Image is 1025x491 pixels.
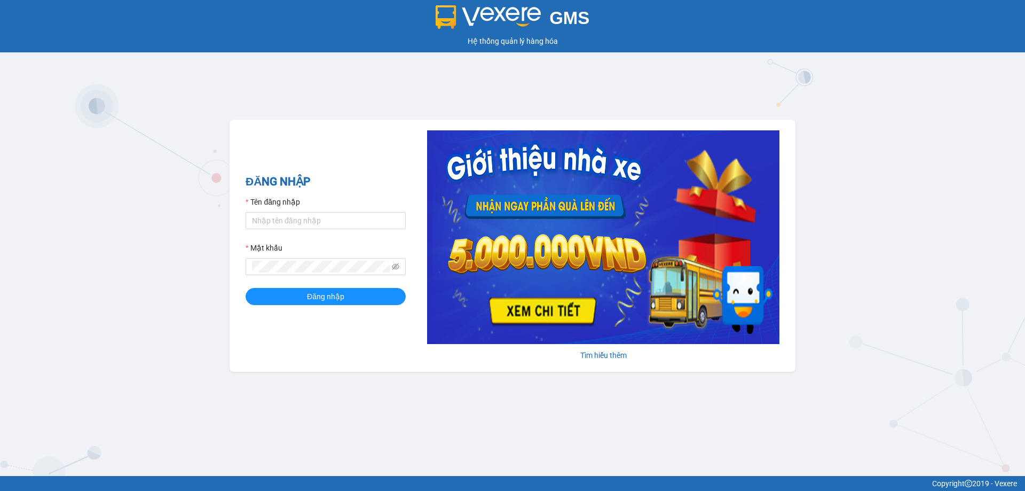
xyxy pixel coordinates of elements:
span: eye-invisible [392,263,399,270]
img: banner-0 [427,130,779,344]
div: Copyright 2019 - Vexere [8,478,1017,489]
img: logo 2 [436,5,541,29]
span: Đăng nhập [307,291,344,302]
input: Tên đăng nhập [246,212,406,229]
a: GMS [436,16,590,25]
label: Mật khẩu [246,242,282,254]
h2: ĐĂNG NHẬP [246,173,406,191]
span: GMS [549,8,589,28]
label: Tên đăng nhập [246,196,300,208]
div: Hệ thống quản lý hàng hóa [3,35,1022,47]
button: Đăng nhập [246,288,406,305]
div: Tìm hiểu thêm [427,349,779,361]
input: Mật khẩu [252,261,390,272]
span: copyright [965,480,972,487]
